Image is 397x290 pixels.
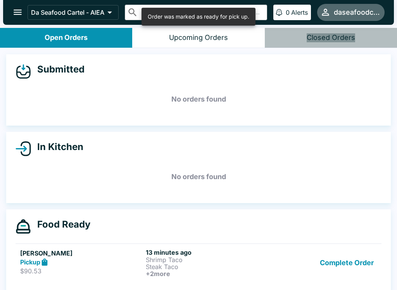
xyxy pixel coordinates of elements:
[45,33,88,42] div: Open Orders
[334,8,381,17] div: daseafoodcartel
[291,9,308,16] p: Alerts
[317,249,377,277] button: Complete Order
[146,263,268,270] p: Steak Taco
[16,85,381,113] h5: No orders found
[31,64,85,75] h4: Submitted
[148,10,249,23] div: Order was marked as ready for pick up.
[307,33,355,42] div: Closed Orders
[31,141,83,153] h4: In Kitchen
[169,33,228,42] div: Upcoming Orders
[8,2,28,22] button: open drawer
[31,9,104,16] p: Da Seafood Cartel - AIEA
[16,163,381,191] h5: No orders found
[31,219,90,230] h4: Food Ready
[28,5,119,20] button: Da Seafood Cartel - AIEA
[20,249,143,258] h5: [PERSON_NAME]
[20,258,40,266] strong: Pickup
[317,4,385,21] button: daseafoodcartel
[286,9,290,16] p: 0
[16,243,381,282] a: [PERSON_NAME]Pickup$90.5313 minutes agoShrimp TacoSteak Taco+2moreComplete Order
[20,267,143,275] p: $90.53
[146,249,268,256] h6: 13 minutes ago
[146,270,268,277] h6: + 2 more
[146,256,268,263] p: Shrimp Taco
[141,7,264,18] input: Search orders by name or phone number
